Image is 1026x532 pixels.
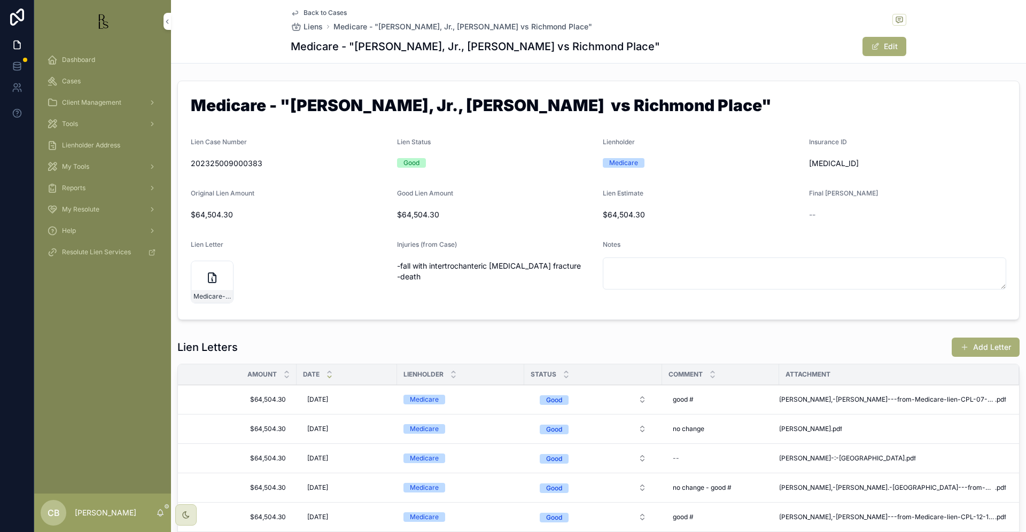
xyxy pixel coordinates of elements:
[177,340,238,355] h1: Lien Letters
[995,395,1006,404] span: .pdf
[531,389,656,410] a: Select Button
[673,513,694,521] span: good #
[307,454,328,463] span: [DATE]
[48,506,60,519] span: CB
[62,56,95,64] span: Dashboard
[531,448,656,468] a: Select Button
[779,425,1006,433] a: [PERSON_NAME].pdf
[603,240,620,248] span: Notes
[191,209,388,220] span: $64,504.30
[397,209,595,220] span: $64,504.30
[41,93,165,112] a: Client Management
[303,479,391,496] a: [DATE]
[333,21,592,32] a: Medicare - "[PERSON_NAME], Jr., [PERSON_NAME] vs Richmond Place"
[195,454,286,463] span: $64,504.30
[41,178,165,198] a: Reports
[995,513,1006,521] span: .pdf
[41,72,165,91] a: Cases
[62,226,76,235] span: Help
[291,21,323,32] a: Liens
[531,419,655,439] button: Select Button
[410,424,439,434] div: Medicare
[307,513,328,521] span: [DATE]
[191,158,388,169] span: 202325009000383
[862,37,906,56] button: Edit
[62,162,89,171] span: My Tools
[41,242,165,262] a: Resolute Lien Services
[546,395,562,405] div: Good
[307,425,328,433] span: [DATE]
[673,483,732,492] span: no change - good #
[191,479,290,496] a: $64,504.30
[669,450,773,467] a: --
[531,370,556,379] span: Status
[531,478,655,497] button: Select Button
[531,478,656,498] a: Select Button
[531,449,655,468] button: Select Button
[786,370,830,379] span: Attachment
[191,189,254,197] span: Original Lien Amount
[809,158,1007,169] span: [MEDICAL_ID]
[809,189,878,197] span: Final [PERSON_NAME]
[779,483,995,492] span: [PERSON_NAME],-[PERSON_NAME].-[GEOGRAPHIC_DATA]---from-Medicare-lien-CPL-05-07-25
[62,120,78,128] span: Tools
[673,395,694,404] span: good #
[531,507,656,527] a: Select Button
[191,97,1006,118] h1: Medicare - "[PERSON_NAME], Jr., [PERSON_NAME] vs Richmond Place"
[603,138,635,146] span: Lienholder
[397,138,431,146] span: Lien Status
[195,513,286,521] span: $64,504.30
[403,370,444,379] span: Lienholder
[191,391,290,408] a: $64,504.30
[397,261,595,282] span: -fall with intertrochanteric [MEDICAL_DATA] fracture -death
[905,454,916,463] span: .pdf
[410,395,439,404] div: Medicare
[304,9,347,17] span: Back to Cases
[410,453,439,463] div: Medicare
[62,98,121,107] span: Client Management
[41,200,165,219] a: My Resolute
[531,507,655,527] button: Select Button
[307,395,328,404] span: [DATE]
[952,338,1020,357] a: Add Letter
[410,483,439,492] div: Medicare
[41,136,165,155] a: Lienholder Address
[531,419,656,439] a: Select Button
[291,39,660,54] h1: Medicare - "[PERSON_NAME], Jr., [PERSON_NAME] vs Richmond Place"
[191,420,290,437] a: $64,504.30
[303,420,391,437] a: [DATE]
[403,453,518,463] a: Medicare
[546,425,562,434] div: Good
[779,454,1006,463] a: [PERSON_NAME]-:-[GEOGRAPHIC_DATA].pdf
[779,483,1006,492] a: [PERSON_NAME],-[PERSON_NAME].-[GEOGRAPHIC_DATA]---from-Medicare-lien-CPL-05-07-25.pdf
[809,209,815,220] span: --
[410,512,439,522] div: Medicare
[41,50,165,69] a: Dashboard
[779,395,995,404] span: [PERSON_NAME],-[PERSON_NAME]---from-Medicare-lien-CPL-07-11-25
[779,513,995,521] span: [PERSON_NAME],-[PERSON_NAME]---from-Medicare-lien-CPL-12-18-24
[831,425,842,433] span: .pdf
[669,370,703,379] span: Comment
[809,138,847,146] span: Insurance ID
[247,370,277,379] span: Amount
[669,508,773,526] a: good #
[546,513,562,522] div: Good
[546,454,562,464] div: Good
[195,425,286,433] span: $64,504.30
[191,240,223,248] span: Lien Letter
[195,395,286,404] span: $64,504.30
[191,508,290,526] a: $64,504.30
[609,158,638,168] div: Medicare
[62,141,120,150] span: Lienholder Address
[75,507,136,518] p: [PERSON_NAME]
[41,114,165,134] a: Tools
[34,43,171,276] div: scrollable content
[995,483,1006,492] span: .pdf
[62,77,81,85] span: Cases
[531,390,655,409] button: Select Button
[303,450,391,467] a: [DATE]
[303,508,391,526] a: [DATE]
[779,513,1006,521] a: [PERSON_NAME],-[PERSON_NAME]---from-Medicare-lien-CPL-12-18-24.pdf
[41,157,165,176] a: My Tools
